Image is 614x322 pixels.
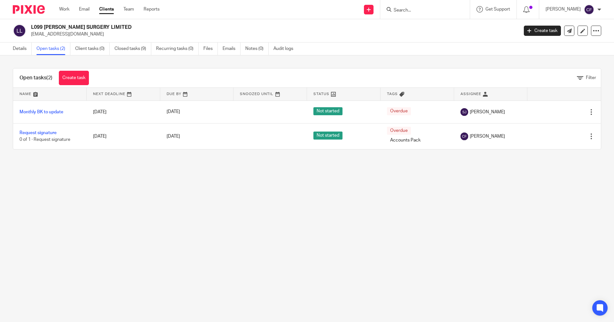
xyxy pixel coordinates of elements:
span: Tags [387,92,398,96]
span: [PERSON_NAME] [470,109,505,115]
a: Details [13,43,32,55]
span: Snoozed Until [240,92,273,96]
img: Pixie [13,5,45,14]
a: Work [59,6,69,12]
img: svg%3E [584,4,594,15]
a: Open tasks (2) [36,43,70,55]
a: Team [123,6,134,12]
a: Request signature [20,131,57,135]
span: Overdue [387,107,411,115]
span: Status [313,92,329,96]
span: Accounts Pack [387,136,424,144]
input: Search [393,8,451,13]
a: Create task [59,71,89,85]
span: 0 of 1 · Request signature [20,137,70,142]
span: Overdue [387,127,411,135]
a: Audit logs [273,43,298,55]
span: (2) [46,75,52,80]
span: [DATE] [167,134,180,139]
td: [DATE] [87,123,160,149]
img: svg%3E [460,133,468,140]
a: Clients [99,6,114,12]
a: Recurring tasks (0) [156,43,199,55]
h2: L099 [PERSON_NAME] SURGERY LIMITED [31,24,418,31]
a: Email [79,6,90,12]
p: [PERSON_NAME] [546,6,581,12]
a: Closed tasks (9) [114,43,151,55]
span: [DATE] [167,110,180,114]
span: Not started [313,132,342,140]
span: [PERSON_NAME] [470,133,505,140]
span: Not started [313,107,342,115]
td: [DATE] [87,101,160,123]
a: Client tasks (0) [75,43,110,55]
h1: Open tasks [20,75,52,81]
img: svg%3E [13,24,26,37]
a: Emails [223,43,240,55]
p: [EMAIL_ADDRESS][DOMAIN_NAME] [31,31,514,37]
span: Get Support [485,7,510,12]
a: Reports [144,6,160,12]
a: Create task [524,26,561,36]
a: Files [203,43,218,55]
span: Filter [586,76,596,80]
a: Notes (0) [245,43,269,55]
img: svg%3E [460,108,468,116]
a: Monthly BK to update [20,110,63,114]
